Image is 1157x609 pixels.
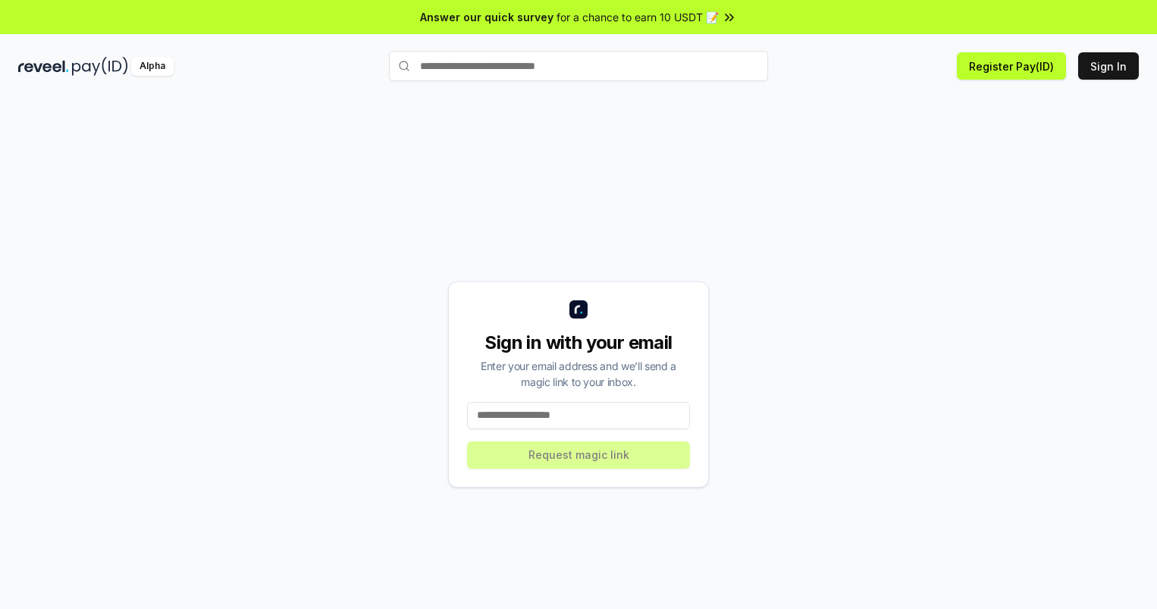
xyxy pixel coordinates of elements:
img: pay_id [72,57,128,76]
img: reveel_dark [18,57,69,76]
img: logo_small [569,300,588,319]
button: Register Pay(ID) [957,52,1066,80]
button: Sign In [1078,52,1139,80]
div: Enter your email address and we’ll send a magic link to your inbox. [467,358,690,390]
span: for a chance to earn 10 USDT 📝 [557,9,719,25]
div: Sign in with your email [467,331,690,355]
span: Answer our quick survey [420,9,553,25]
div: Alpha [131,57,174,76]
